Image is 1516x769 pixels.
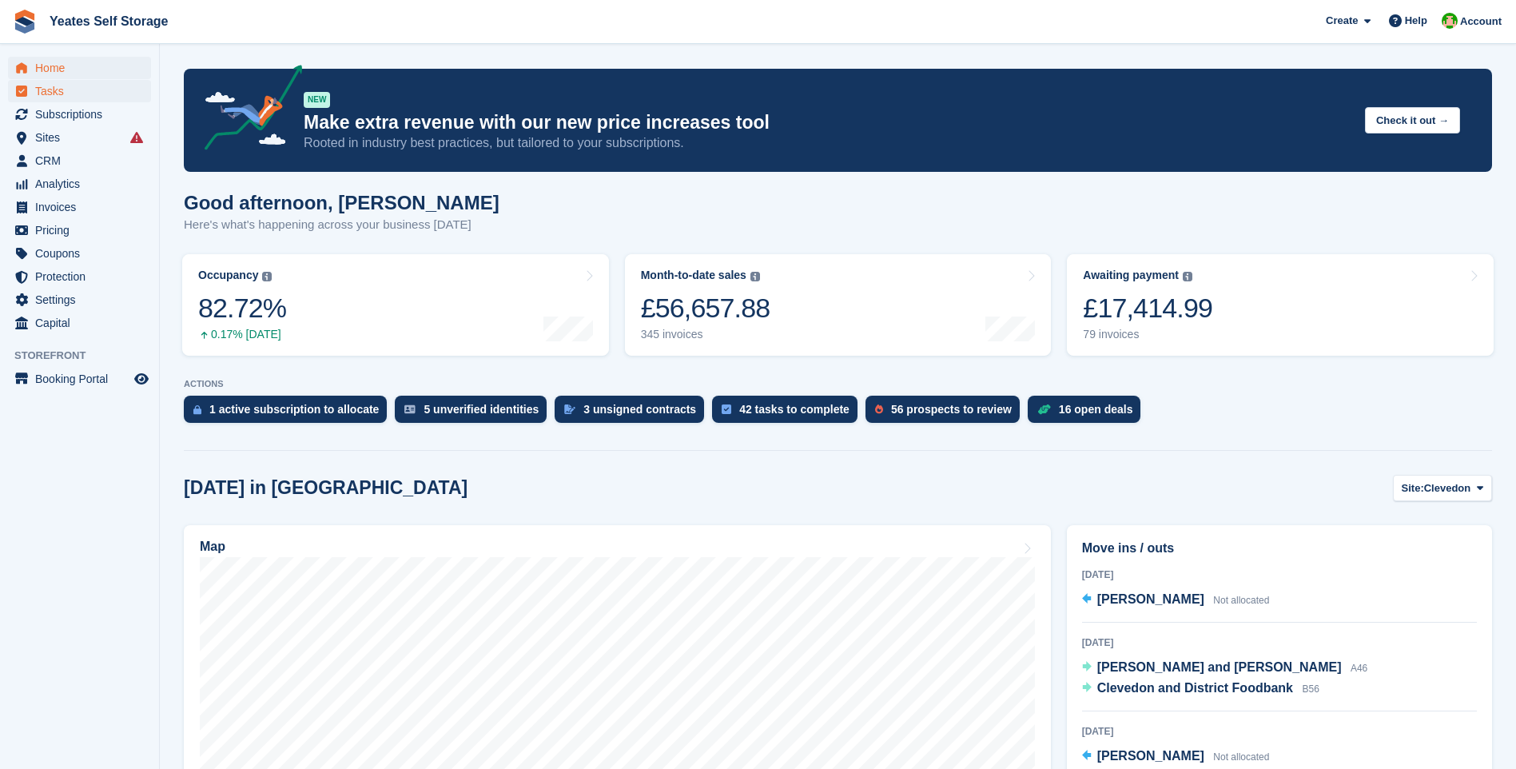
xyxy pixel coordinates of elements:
div: 79 invoices [1083,328,1212,341]
div: Month-to-date sales [641,269,746,282]
span: Capital [35,312,131,334]
div: 1 active subscription to allocate [209,403,379,416]
p: Here's what's happening across your business [DATE] [184,216,499,234]
a: [PERSON_NAME] and [PERSON_NAME] A46 [1082,658,1368,679]
span: CRM [35,149,131,172]
p: Rooted in industry best practices, but tailored to your subscriptions. [304,134,1352,152]
img: verify_identity-adf6edd0f0f0b5bbfe63781bf79b02c33cf7c696d77639b501bdc392416b5a36.svg [404,404,416,414]
span: Settings [35,289,131,311]
a: 3 unsigned contracts [555,396,712,431]
span: Site: [1402,480,1424,496]
a: menu [8,312,151,334]
div: [DATE] [1082,724,1477,739]
span: Create [1326,13,1358,29]
div: 82.72% [198,292,286,325]
img: deal-1b604bf984904fb50ccaf53a9ad4b4a5d6e5aea283cecdc64d6e3604feb123c2.svg [1037,404,1051,415]
div: £17,414.99 [1083,292,1212,325]
span: Analytics [35,173,131,195]
div: [DATE] [1082,636,1477,650]
h2: [DATE] in [GEOGRAPHIC_DATA] [184,477,468,499]
a: menu [8,149,151,172]
a: menu [8,173,151,195]
i: Smart entry sync failures have occurred [130,131,143,144]
a: menu [8,219,151,241]
div: 16 open deals [1059,403,1133,416]
span: Help [1405,13,1427,29]
a: menu [8,368,151,390]
span: Sites [35,126,131,149]
span: B56 [1302,683,1319,695]
div: £56,657.88 [641,292,770,325]
a: [PERSON_NAME] Not allocated [1082,590,1270,611]
a: 5 unverified identities [395,396,555,431]
a: Month-to-date sales £56,657.88 345 invoices [625,254,1052,356]
a: Yeates Self Storage [43,8,175,34]
span: Account [1460,14,1502,30]
a: menu [8,289,151,311]
div: 3 unsigned contracts [583,403,696,416]
h1: Good afternoon, [PERSON_NAME] [184,192,499,213]
img: icon-info-grey-7440780725fd019a000dd9b08b2336e03edf1995a4989e88bcd33f0948082b44.svg [1183,272,1192,281]
p: Make extra revenue with our new price increases tool [304,111,1352,134]
img: task-75834270c22a3079a89374b754ae025e5fb1db73e45f91037f5363f120a921f8.svg [722,404,731,414]
img: icon-info-grey-7440780725fd019a000dd9b08b2336e03edf1995a4989e88bcd33f0948082b44.svg [262,272,272,281]
div: NEW [304,92,330,108]
span: Coupons [35,242,131,265]
span: Not allocated [1213,595,1269,606]
a: menu [8,57,151,79]
button: Site: Clevedon [1393,475,1492,501]
span: [PERSON_NAME] [1097,592,1204,606]
a: 56 prospects to review [865,396,1028,431]
span: Home [35,57,131,79]
div: Occupancy [198,269,258,282]
span: [PERSON_NAME] and [PERSON_NAME] [1097,660,1342,674]
span: Storefront [14,348,159,364]
p: ACTIONS [184,379,1492,389]
div: 345 invoices [641,328,770,341]
a: Awaiting payment £17,414.99 79 invoices [1067,254,1494,356]
span: Protection [35,265,131,288]
a: menu [8,196,151,218]
span: Clevedon and District Foodbank [1097,681,1293,695]
span: Clevedon [1424,480,1471,496]
h2: Move ins / outs [1082,539,1477,558]
a: menu [8,126,151,149]
div: 42 tasks to complete [739,403,850,416]
a: Preview store [132,369,151,388]
a: 16 open deals [1028,396,1149,431]
img: Angela Field [1442,13,1458,29]
a: 42 tasks to complete [712,396,865,431]
img: stora-icon-8386f47178a22dfd0bd8f6a31ec36ba5ce8667c1dd55bd0f319d3a0aa187defe.svg [13,10,37,34]
a: menu [8,103,151,126]
div: 0.17% [DATE] [198,328,286,341]
span: [PERSON_NAME] [1097,749,1204,763]
a: Occupancy 82.72% 0.17% [DATE] [182,254,609,356]
div: Awaiting payment [1083,269,1179,282]
span: A46 [1351,663,1367,674]
span: Not allocated [1213,751,1269,763]
span: Invoices [35,196,131,218]
a: Clevedon and District Foodbank B56 [1082,679,1319,699]
a: 1 active subscription to allocate [184,396,395,431]
button: Check it out → [1365,107,1460,133]
span: Pricing [35,219,131,241]
div: 56 prospects to review [891,403,1012,416]
h2: Map [200,540,225,554]
a: menu [8,242,151,265]
a: menu [8,265,151,288]
img: contract_signature_icon-13c848040528278c33f63329250d36e43548de30e8caae1d1a13099fd9432cc5.svg [564,404,575,414]
a: [PERSON_NAME] Not allocated [1082,747,1270,767]
img: icon-info-grey-7440780725fd019a000dd9b08b2336e03edf1995a4989e88bcd33f0948082b44.svg [750,272,760,281]
span: Subscriptions [35,103,131,126]
img: price-adjustments-announcement-icon-8257ccfd72463d97f412b2fc003d46551f7dbcb40ab6d574587a9cd5c0d94... [191,65,303,156]
a: menu [8,80,151,102]
span: Tasks [35,80,131,102]
img: active_subscription_to_allocate_icon-d502201f5373d7db506a760aba3b589e785aa758c864c3986d89f69b8ff3... [193,404,201,415]
div: [DATE] [1082,568,1477,582]
img: prospect-51fa495bee0391a8d652442698ab0144808aea92771e9ea1ae160a38d050c398.svg [875,404,883,414]
div: 5 unverified identities [424,403,539,416]
span: Booking Portal [35,368,131,390]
